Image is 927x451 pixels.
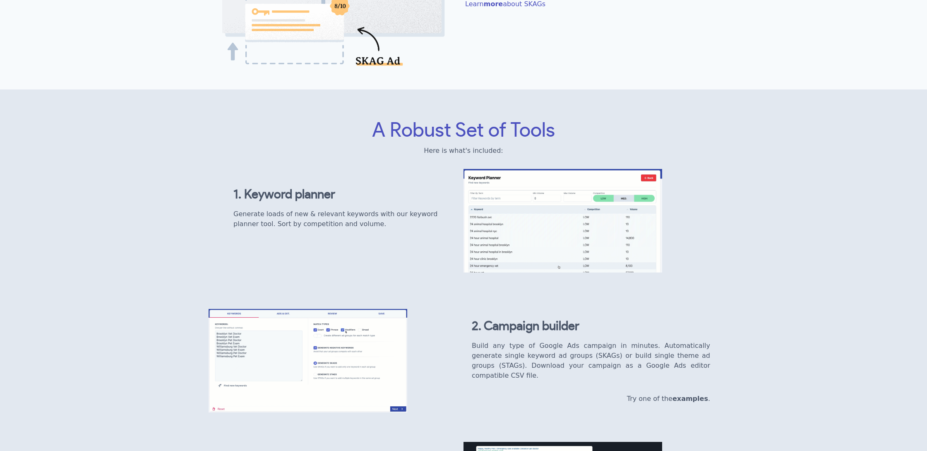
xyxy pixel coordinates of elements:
[472,394,710,404] p: .
[233,209,455,229] p: Generate loads of new & relevant keywords with our keyword planner tool. Sort by competition and ...
[627,395,708,403] a: Try one of theexamples
[225,146,702,156] h2: Here is what's included:
[672,395,708,403] b: examples
[463,169,662,273] img: Keyword Planner
[209,309,407,412] img: SKAG campaign builder
[233,188,335,201] b: 1. Keyword planner
[225,116,702,146] h2: A Robust Set of Tools
[472,320,579,333] b: 2. Campaign builder
[472,341,710,381] p: Build any type of Google Ads campaign in minutes. Automatically generate single keyword ad groups...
